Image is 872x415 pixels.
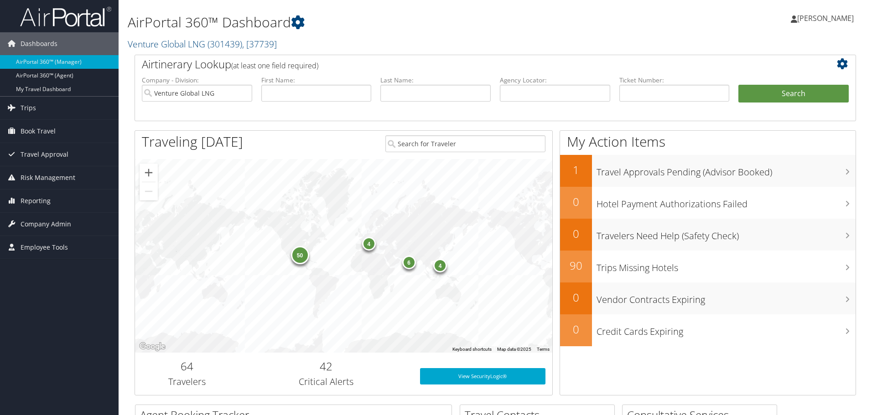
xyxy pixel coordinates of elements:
[380,76,491,85] label: Last Name:
[385,135,545,152] input: Search for Traveler
[597,225,856,242] h3: Travelers Need Help (Safety Check)
[560,194,592,210] h2: 0
[560,258,592,273] h2: 90
[142,132,243,151] h1: Traveling [DATE]
[128,38,277,50] a: Venture Global LNG
[142,375,233,388] h3: Travelers
[21,190,51,212] span: Reporting
[433,259,447,272] div: 4
[362,236,376,250] div: 4
[137,341,167,353] img: Google
[560,282,856,314] a: 0Vendor Contracts Expiring
[137,341,167,353] a: Open this area in Google Maps (opens a new window)
[291,246,309,264] div: 50
[497,347,531,352] span: Map data ©2025
[21,236,68,259] span: Employee Tools
[797,13,854,23] span: [PERSON_NAME]
[619,76,730,85] label: Ticket Number:
[142,76,252,85] label: Company - Division:
[402,256,416,269] div: 6
[560,132,856,151] h1: My Action Items
[21,97,36,119] span: Trips
[560,155,856,187] a: 1Travel Approvals Pending (Advisor Booked)
[560,187,856,219] a: 0Hotel Payment Authorizations Failed
[21,166,75,189] span: Risk Management
[560,219,856,251] a: 0Travelers Need Help (Safety Check)
[246,375,406,388] h3: Critical Alerts
[420,368,545,384] a: View SecurityLogic®
[128,13,618,32] h1: AirPortal 360™ Dashboard
[20,6,111,27] img: airportal-logo.png
[560,290,592,305] h2: 0
[560,314,856,346] a: 0Credit Cards Expiring
[142,56,789,72] h2: Airtinerary Lookup
[140,182,158,200] button: Zoom out
[738,85,849,103] button: Search
[21,32,57,55] span: Dashboards
[597,289,856,306] h3: Vendor Contracts Expiring
[560,226,592,241] h2: 0
[597,161,856,179] h3: Travel Approvals Pending (Advisor Booked)
[560,162,592,178] h2: 1
[452,346,492,353] button: Keyboard shortcuts
[246,359,406,374] h2: 42
[21,143,68,166] span: Travel Approval
[21,213,71,236] span: Company Admin
[142,359,233,374] h2: 64
[21,120,56,143] span: Book Travel
[140,164,158,182] button: Zoom in
[597,193,856,210] h3: Hotel Payment Authorizations Failed
[597,321,856,338] h3: Credit Cards Expiring
[560,251,856,282] a: 90Trips Missing Hotels
[208,38,242,50] span: ( 301439 )
[791,5,863,32] a: [PERSON_NAME]
[597,257,856,274] h3: Trips Missing Hotels
[231,61,318,71] span: (at least one field required)
[242,38,277,50] span: , [ 37739 ]
[261,76,372,85] label: First Name:
[500,76,610,85] label: Agency Locator:
[537,347,550,352] a: Terms (opens in new tab)
[560,322,592,337] h2: 0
